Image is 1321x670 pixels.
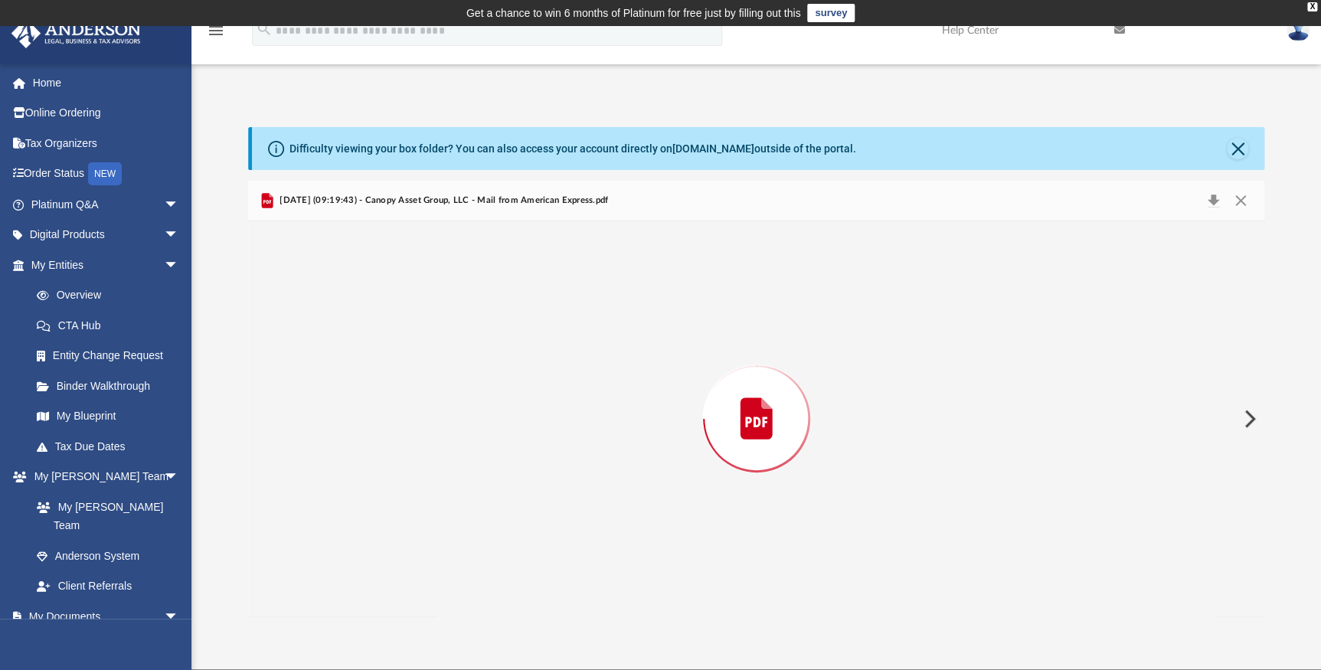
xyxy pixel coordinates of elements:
[1227,190,1254,211] button: Close
[21,280,202,311] a: Overview
[21,341,202,371] a: Entity Change Request
[11,220,202,250] a: Digital Productsarrow_drop_down
[11,67,202,98] a: Home
[11,189,202,220] a: Platinum Q&Aarrow_drop_down
[21,371,202,401] a: Binder Walkthrough
[11,601,195,632] a: My Documentsarrow_drop_down
[164,250,195,281] span: arrow_drop_down
[164,462,195,493] span: arrow_drop_down
[11,128,202,159] a: Tax Organizers
[466,4,801,22] div: Get a chance to win 6 months of Platinum for free just by filling out this
[11,159,202,190] a: Order StatusNEW
[807,4,855,22] a: survey
[21,310,202,341] a: CTA Hub
[21,401,195,432] a: My Blueprint
[11,250,202,280] a: My Entitiesarrow_drop_down
[256,21,273,38] i: search
[21,431,202,462] a: Tax Due Dates
[21,571,195,602] a: Client Referrals
[207,21,225,40] i: menu
[289,141,856,157] div: Difficulty viewing your box folder? You can also access your account directly on outside of the p...
[164,220,195,251] span: arrow_drop_down
[11,98,202,129] a: Online Ordering
[1227,138,1248,159] button: Close
[11,462,195,492] a: My [PERSON_NAME] Teamarrow_drop_down
[21,492,187,541] a: My [PERSON_NAME] Team
[276,194,608,208] span: [DATE] (09:19:43) - Canopy Asset Group, LLC - Mail from American Express.pdf
[21,541,195,571] a: Anderson System
[1307,2,1317,11] div: close
[164,601,195,632] span: arrow_drop_down
[1199,190,1227,211] button: Download
[1287,19,1310,41] img: User Pic
[248,181,1265,616] div: Preview
[7,18,146,48] img: Anderson Advisors Platinum Portal
[1231,397,1265,440] button: Next File
[672,142,754,155] a: [DOMAIN_NAME]
[88,162,122,185] div: NEW
[164,189,195,221] span: arrow_drop_down
[207,29,225,40] a: menu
